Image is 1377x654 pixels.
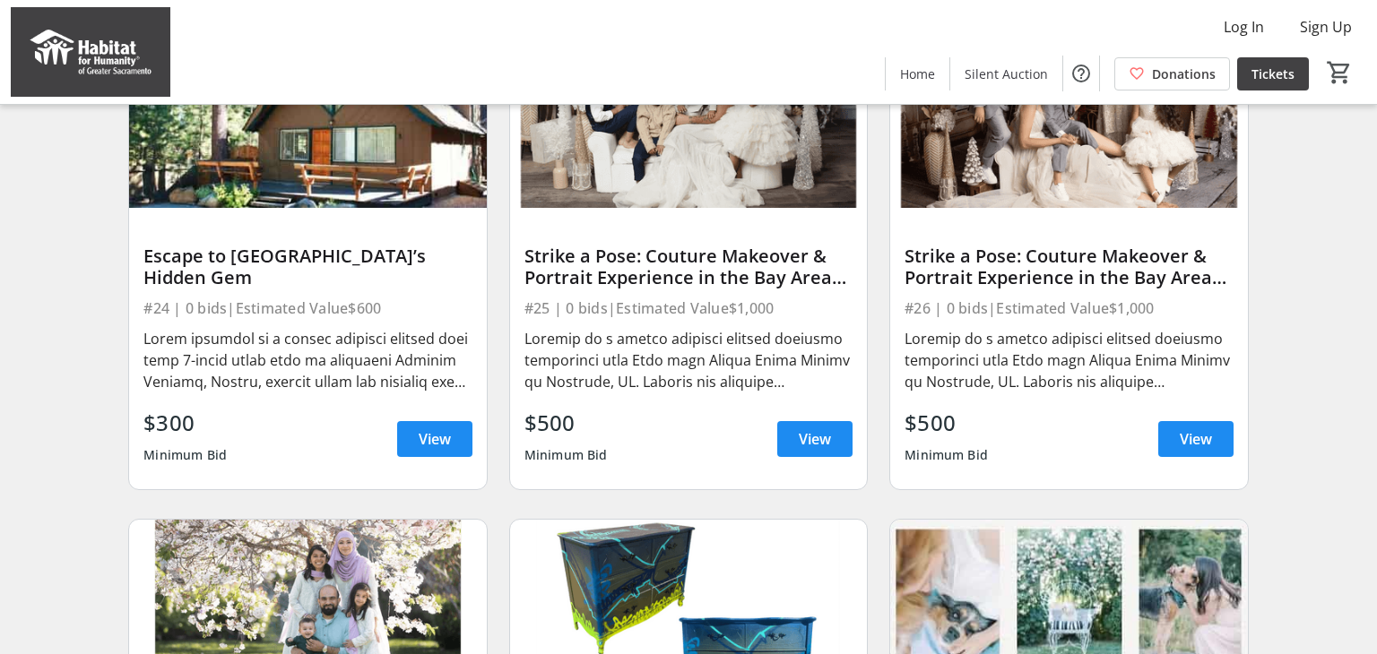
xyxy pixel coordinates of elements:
[11,7,170,97] img: Habitat for Humanity of Greater Sacramento's Logo
[1114,57,1230,90] a: Donations
[129,7,486,208] img: Escape to Lake Tahoe’s Hidden Gem
[965,65,1048,83] span: Silent Auction
[1237,57,1309,90] a: Tickets
[900,65,935,83] span: Home
[777,421,853,457] a: View
[510,7,867,208] img: Strike a Pose: Couture Makeover & Portrait Experience in the Bay Area #1
[950,57,1062,90] a: Silent Auction
[886,57,949,90] a: Home
[1209,13,1278,41] button: Log In
[1300,16,1352,38] span: Sign Up
[524,439,608,471] div: Minimum Bid
[143,245,472,288] div: Escape to [GEOGRAPHIC_DATA]’s Hidden Gem
[1152,65,1216,83] span: Donations
[905,407,988,439] div: $500
[143,439,227,471] div: Minimum Bid
[1180,428,1212,450] span: View
[905,245,1233,288] div: Strike a Pose: Couture Makeover & Portrait Experience in the Bay Area #2
[1063,56,1099,91] button: Help
[1286,13,1366,41] button: Sign Up
[1323,56,1355,89] button: Cart
[905,439,988,471] div: Minimum Bid
[419,428,451,450] span: View
[524,296,853,321] div: #25 | 0 bids | Estimated Value $1,000
[397,421,472,457] a: View
[890,7,1247,208] img: Strike a Pose: Couture Makeover & Portrait Experience in the Bay Area #2
[143,407,227,439] div: $300
[1224,16,1264,38] span: Log In
[524,407,608,439] div: $500
[524,245,853,288] div: Strike a Pose: Couture Makeover & Portrait Experience in the Bay Area #1
[143,296,472,321] div: #24 | 0 bids | Estimated Value $600
[143,328,472,392] div: Lorem ipsumdol si a consec adipisci elitsed doei temp 7-incid utlab etdo ma aliquaeni Adminim Ven...
[799,428,831,450] span: View
[905,328,1233,392] div: Loremip do s ametco adipisci elitsed doeiusmo temporinci utla Etdo magn Aliqua Enima Minimv qu No...
[1158,421,1234,457] a: View
[905,296,1233,321] div: #26 | 0 bids | Estimated Value $1,000
[1251,65,1295,83] span: Tickets
[524,328,853,392] div: Loremip do s ametco adipisci elitsed doeiusmo temporinci utla Etdo magn Aliqua Enima Minimv qu No...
